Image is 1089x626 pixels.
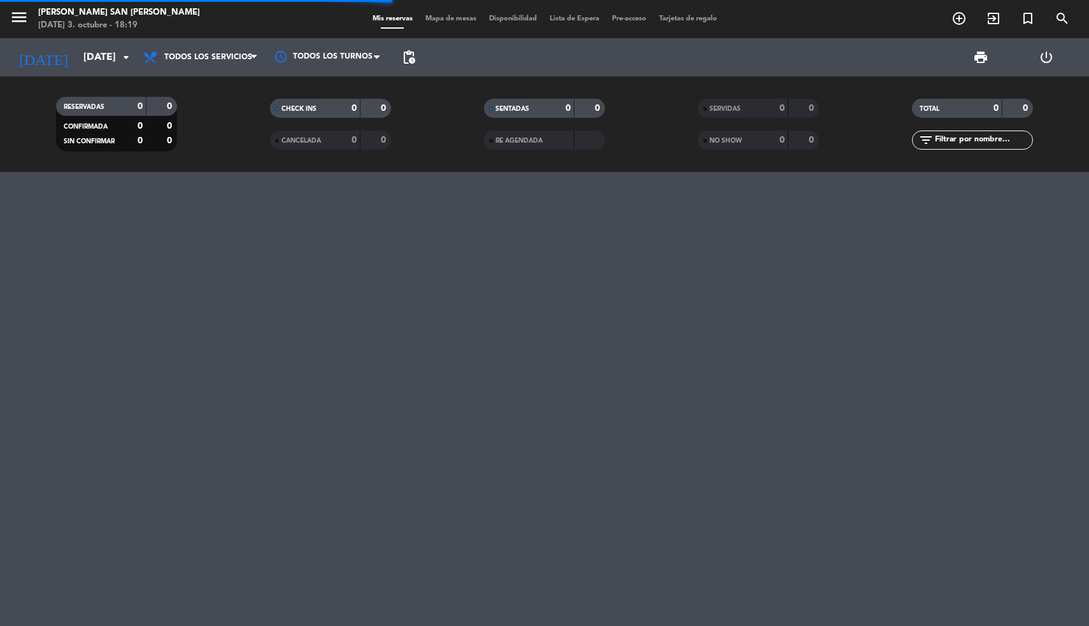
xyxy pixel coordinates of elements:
[10,8,29,27] i: menu
[419,15,483,22] span: Mapa de mesas
[1014,38,1079,76] div: LOG OUT
[138,122,143,131] strong: 0
[64,104,104,110] span: RESERVADAS
[495,106,529,112] span: SENTADAS
[167,136,174,145] strong: 0
[973,50,988,65] span: print
[709,138,742,144] span: NO SHOW
[64,138,115,145] span: SIN CONFIRMAR
[38,6,200,19] div: [PERSON_NAME] San [PERSON_NAME]
[566,104,571,113] strong: 0
[934,133,1032,147] input: Filtrar por nombre...
[986,11,1001,26] i: exit_to_app
[64,124,108,130] span: CONFIRMADA
[918,132,934,148] i: filter_list
[483,15,543,22] span: Disponibilidad
[653,15,723,22] span: Tarjetas de regalo
[38,19,200,32] div: [DATE] 3. octubre - 18:19
[779,136,785,145] strong: 0
[920,106,939,112] span: TOTAL
[118,50,134,65] i: arrow_drop_down
[543,15,606,22] span: Lista de Espera
[381,104,388,113] strong: 0
[401,50,416,65] span: pending_actions
[281,106,317,112] span: CHECK INS
[138,136,143,145] strong: 0
[1039,50,1054,65] i: power_settings_new
[809,136,816,145] strong: 0
[366,15,419,22] span: Mis reservas
[352,104,357,113] strong: 0
[164,53,252,62] span: Todos los servicios
[381,136,388,145] strong: 0
[1023,104,1030,113] strong: 0
[809,104,816,113] strong: 0
[10,8,29,31] button: menu
[167,102,174,111] strong: 0
[595,104,602,113] strong: 0
[1055,11,1070,26] i: search
[167,122,174,131] strong: 0
[281,138,321,144] span: CANCELADA
[352,136,357,145] strong: 0
[10,43,77,71] i: [DATE]
[495,138,543,144] span: RE AGENDADA
[138,102,143,111] strong: 0
[993,104,999,113] strong: 0
[1020,11,1036,26] i: turned_in_not
[779,104,785,113] strong: 0
[606,15,653,22] span: Pre-acceso
[709,106,741,112] span: SERVIDAS
[951,11,967,26] i: add_circle_outline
